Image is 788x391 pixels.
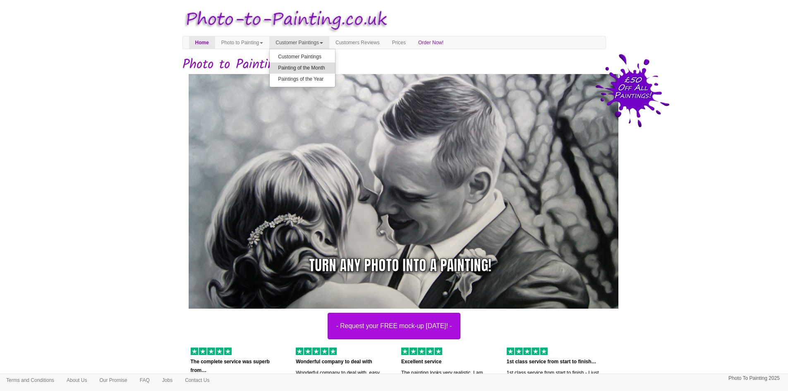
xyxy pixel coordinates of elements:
div: Turn any photo into a painting! [309,255,491,276]
p: Wonderful company to deal with [296,357,389,366]
a: Customers Reviews [329,36,386,49]
p: 1st class service from start to finish… [507,357,600,366]
p: Photo To Painting 2025 [728,374,780,383]
a: Contact Us [179,374,216,386]
a: FAQ [134,374,156,386]
button: - Request your FREE mock-up [DATE]! - [328,313,461,339]
a: Our Promise [93,374,133,386]
a: - Request your FREE mock-up [DATE]! - [176,74,612,339]
a: Paintings of the Year [270,74,335,85]
img: 5 of out 5 stars [191,348,232,355]
a: Home [189,36,215,49]
a: Customer Paintings [270,51,335,62]
a: Prices [386,36,412,49]
img: 5 of out 5 stars [507,348,548,355]
img: married-couple.jpg [189,74,625,316]
img: 5 of out 5 stars [401,348,442,355]
a: Jobs [156,374,179,386]
a: Customer Paintings [269,36,329,49]
img: 5 of out 5 stars [296,348,337,355]
a: Painting of the Month [270,62,335,74]
p: Excellent service [401,357,494,366]
p: The complete service was superb from… [191,357,284,375]
a: About Us [60,374,93,386]
a: Photo to Painting [215,36,269,49]
img: Photo to Painting [178,4,390,36]
h1: Photo to Painting [182,58,606,72]
img: 50 pound price drop [595,54,670,127]
a: Order Now! [412,36,450,49]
